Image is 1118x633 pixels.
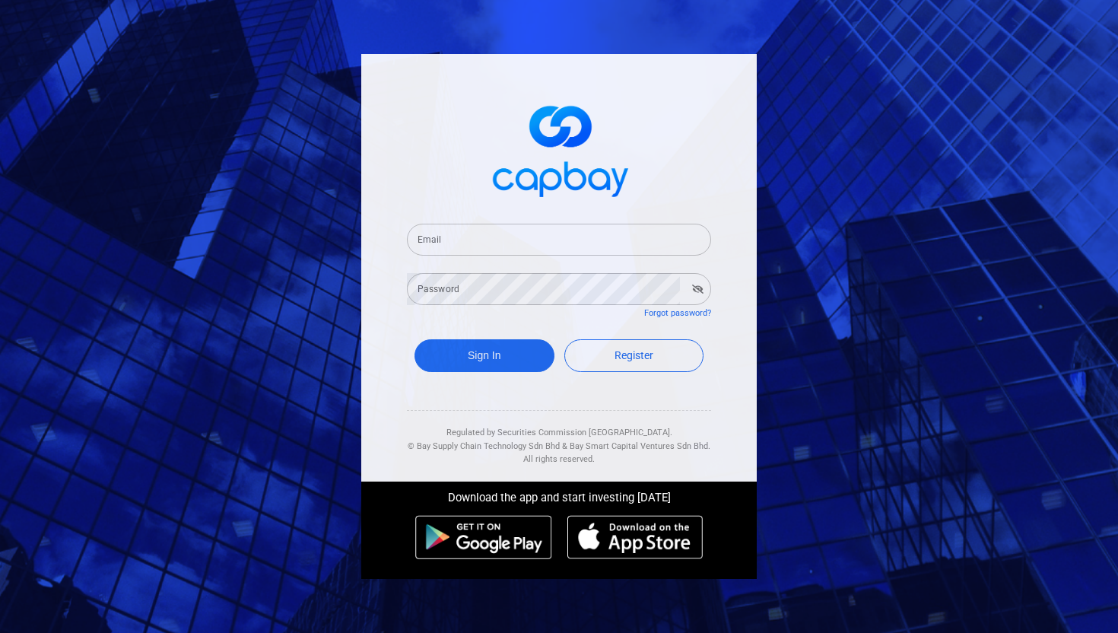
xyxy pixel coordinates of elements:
img: android [415,515,552,559]
span: © Bay Supply Chain Technology Sdn Bhd [408,441,560,451]
img: logo [483,92,635,205]
span: Bay Smart Capital Ventures Sdn Bhd. [570,441,710,451]
button: Sign In [414,339,554,372]
span: Register [615,349,653,361]
div: Regulated by Securities Commission [GEOGRAPHIC_DATA]. & All rights reserved. [407,411,711,466]
a: Register [564,339,704,372]
img: ios [567,515,703,559]
a: Forgot password? [644,308,711,318]
div: Download the app and start investing [DATE] [350,482,768,507]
